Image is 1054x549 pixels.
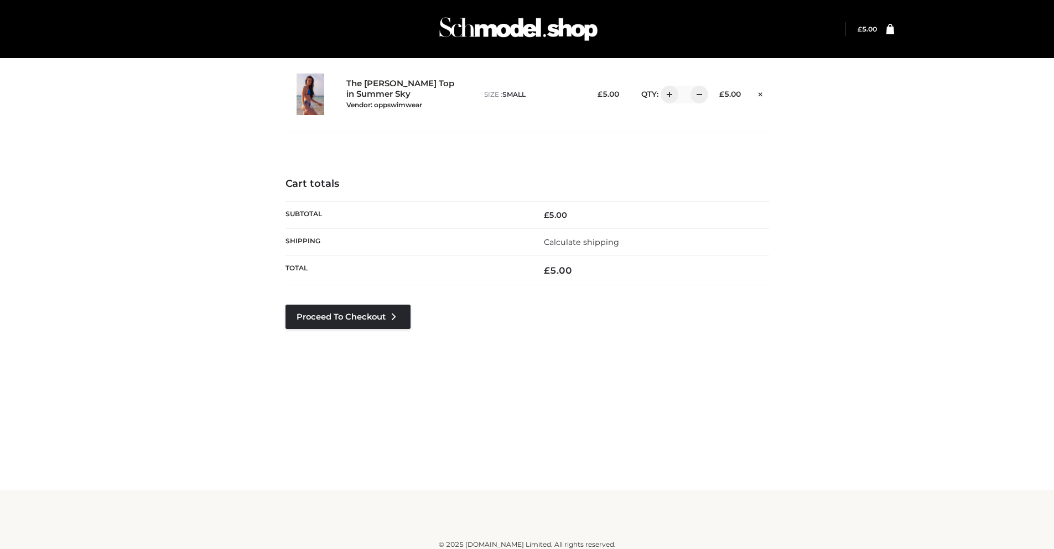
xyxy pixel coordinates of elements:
[544,265,550,276] span: £
[858,25,877,33] bdi: 5.00
[484,90,579,100] p: size :
[346,79,460,109] a: The [PERSON_NAME] Top in Summer SkyVendor: oppswimwear
[544,237,619,247] a: Calculate shipping
[598,90,619,98] bdi: 5.00
[285,178,769,190] h4: Cart totals
[285,305,411,329] a: Proceed to Checkout
[858,25,877,33] a: £5.00
[544,210,567,220] bdi: 5.00
[285,228,527,255] th: Shipping
[502,90,526,98] span: SMALL
[544,265,572,276] bdi: 5.00
[752,86,769,100] a: Remove this item
[544,210,549,220] span: £
[285,256,527,285] th: Total
[719,90,741,98] bdi: 5.00
[598,90,603,98] span: £
[630,86,700,103] div: QTY:
[285,201,527,228] th: Subtotal
[858,25,862,33] span: £
[719,90,724,98] span: £
[346,101,422,109] small: Vendor: oppswimwear
[435,7,601,51] img: Schmodel Admin 964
